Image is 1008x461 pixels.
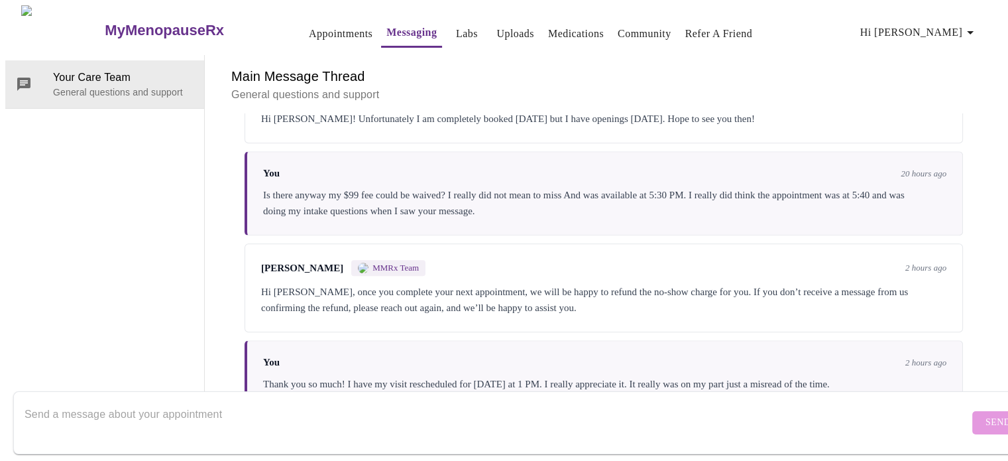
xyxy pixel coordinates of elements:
[304,21,378,47] button: Appointments
[496,25,534,43] a: Uploads
[860,23,978,42] span: Hi [PERSON_NAME]
[905,263,946,273] span: 2 hours ago
[618,25,671,43] a: Community
[456,25,478,43] a: Labs
[53,70,194,86] span: Your Care Team
[5,60,204,108] div: Your Care TeamGeneral questions and support
[372,263,419,273] span: MMRx Team
[905,358,946,368] span: 2 hours ago
[105,22,224,39] h3: MyMenopauseRx
[263,187,946,219] div: Is there anyway my $99 fee could be waived? I really did not mean to miss And was available at 5:...
[309,25,372,43] a: Appointments
[25,401,969,444] textarea: Send a message about your appointment
[261,263,343,274] span: [PERSON_NAME]
[612,21,677,47] button: Community
[263,168,280,179] span: You
[685,25,753,43] a: Refer a Friend
[855,19,983,46] button: Hi [PERSON_NAME]
[358,263,368,273] img: MMRX
[53,86,194,99] p: General questions and support
[21,5,103,55] img: MyMenopauseRx Logo
[901,168,946,179] span: 20 hours ago
[680,21,758,47] button: Refer a Friend
[261,284,946,316] div: Hi [PERSON_NAME], once you complete your next appointment, we will be happy to refund the no-show...
[491,21,539,47] button: Uploads
[261,111,946,127] div: Hi [PERSON_NAME]! Unfortunately I am completely booked [DATE] but I have openings [DATE]. Hope to...
[263,357,280,368] span: You
[543,21,609,47] button: Medications
[386,23,437,42] a: Messaging
[548,25,604,43] a: Medications
[231,66,976,87] h6: Main Message Thread
[263,376,946,392] div: Thank you so much! I have my visit rescheduled for [DATE] at 1 PM. I really appreciate it. It rea...
[231,87,976,103] p: General questions and support
[381,19,442,48] button: Messaging
[103,7,277,54] a: MyMenopauseRx
[445,21,488,47] button: Labs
